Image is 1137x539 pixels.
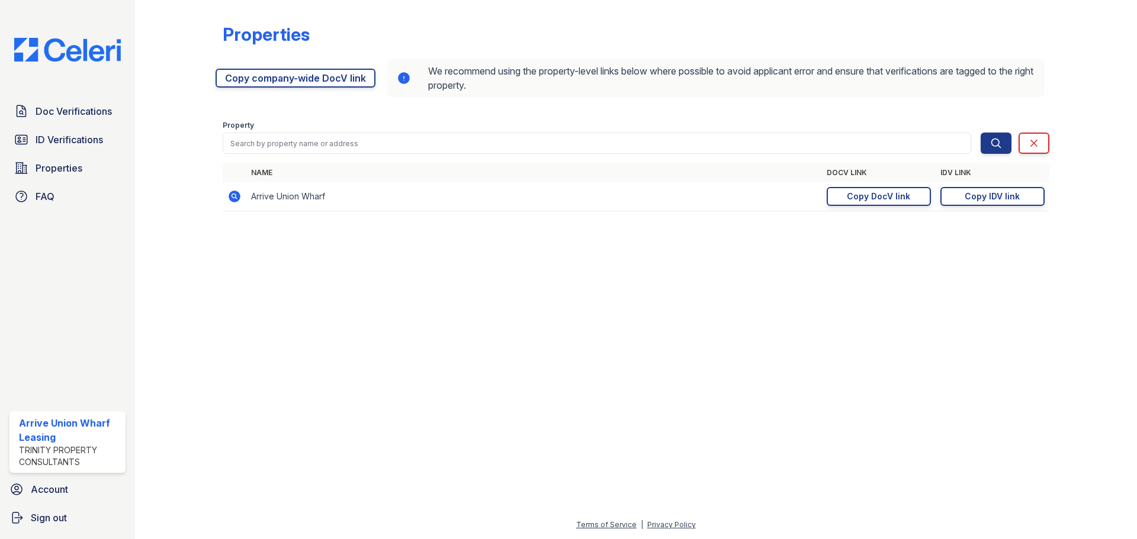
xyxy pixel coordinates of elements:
a: Copy company-wide DocV link [216,69,375,88]
a: Sign out [5,506,130,530]
div: | [641,520,643,529]
div: Properties [223,24,310,45]
th: IDV Link [936,163,1049,182]
span: Properties [36,161,82,175]
a: Terms of Service [576,520,637,529]
div: Copy IDV link [965,191,1020,202]
span: FAQ [36,189,54,204]
span: ID Verifications [36,133,103,147]
a: ID Verifications [9,128,126,151]
th: Name [246,163,822,182]
span: Sign out [31,511,67,525]
a: Doc Verifications [9,99,126,123]
div: We recommend using the property-level links below where possible to avoid applicant error and ens... [387,59,1045,97]
span: Doc Verifications [36,104,112,118]
a: Account [5,477,130,501]
a: Copy DocV link [827,187,931,206]
th: DocV Link [822,163,936,182]
span: Account [31,482,68,496]
div: Copy DocV link [847,191,910,202]
label: Property [223,121,254,130]
div: Arrive Union Wharf Leasing [19,416,121,444]
td: Arrive Union Wharf [246,182,822,211]
div: Trinity Property Consultants [19,444,121,468]
a: Properties [9,156,126,180]
img: CE_Logo_Blue-a8612792a0a2168367f1c8372b55b34899dd931a85d93a1a3d3e32e68fde9ad4.png [5,38,130,62]
a: Copy IDV link [940,187,1045,206]
a: FAQ [9,185,126,208]
input: Search by property name or address [223,133,971,154]
a: Privacy Policy [647,520,696,529]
